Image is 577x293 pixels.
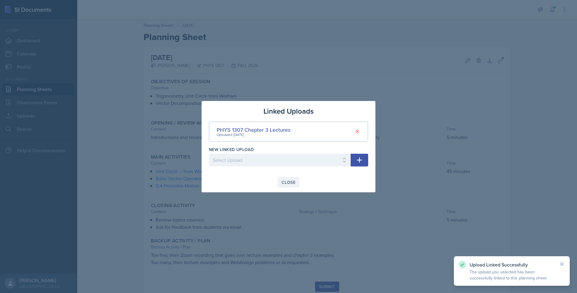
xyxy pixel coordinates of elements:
h3: Linked Uploads [263,106,314,117]
div: Uploaded [DATE] [217,132,290,137]
button: Close [278,177,299,187]
div: Close [282,180,295,185]
div: PHYS 1307 Chapter 3 Lectures [217,126,290,134]
p: The upload you selected has been successfully linked to this planning sheet [470,269,554,281]
p: Upload Linked Successfully [470,262,554,268]
label: New Linked Upload [209,146,254,153]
